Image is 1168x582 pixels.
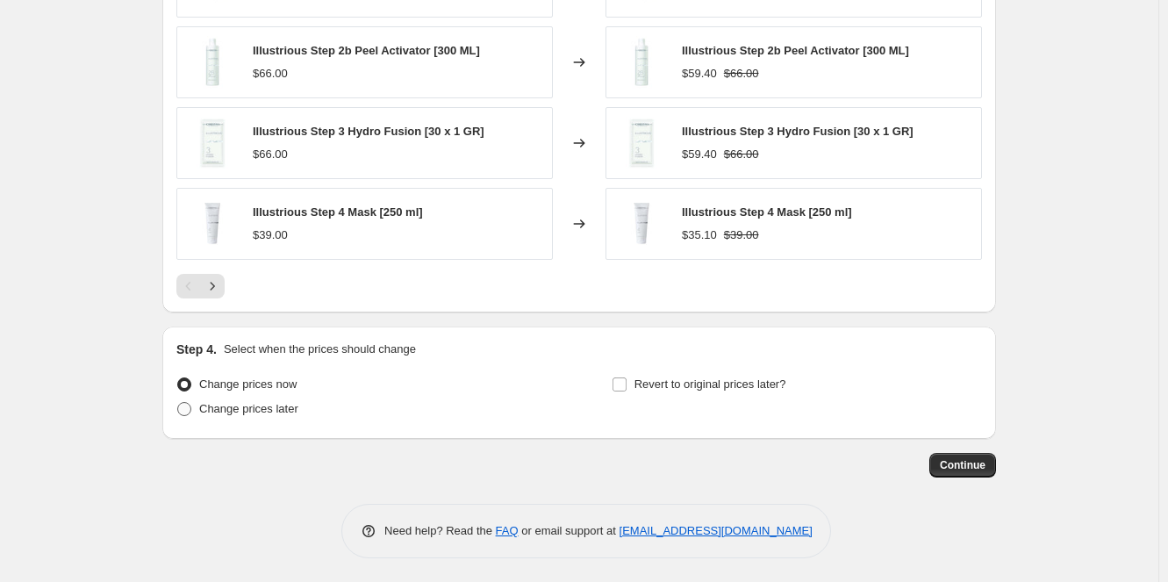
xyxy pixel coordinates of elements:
h2: Step 4. [176,341,217,358]
span: Change prices later [199,402,298,415]
p: Select when the prices should change [224,341,416,358]
div: $59.40 [682,65,717,83]
span: Illustrious Step 4 Mask [250 ml] [682,205,852,219]
strike: $66.00 [724,146,759,163]
span: Revert to original prices later? [634,377,786,391]
span: Need help? Read the [384,524,496,537]
span: Illustrious Step 4 Mask [250 ml] [253,205,423,219]
span: or email support at [519,524,620,537]
span: Illustrious Step 3 Hydro Fusion [30 x 1 GR] [682,125,914,138]
div: $59.40 [682,146,717,163]
img: illustr_st4_mask_250ml_80x.jpg [186,198,239,250]
button: Next [200,274,225,298]
button: Continue [929,453,996,478]
img: illustr_st4_mask_250ml_80x.jpg [615,198,668,250]
img: ILLUS_st3_80x.jpg [186,117,239,169]
strike: $66.00 [724,65,759,83]
img: illustr_st2B_peel_activator_300ml_80x.jpg [186,36,239,89]
img: ILLUS_st3_80x.jpg [615,117,668,169]
a: [EMAIL_ADDRESS][DOMAIN_NAME] [620,524,813,537]
span: Change prices now [199,377,297,391]
img: illustr_st2B_peel_activator_300ml_80x.jpg [615,36,668,89]
span: Illustrious Step 2b Peel Activator [300 ML] [253,44,480,57]
span: Continue [940,458,985,472]
div: $66.00 [253,146,288,163]
nav: Pagination [176,274,225,298]
div: $39.00 [253,226,288,244]
span: Illustrious Step 2b Peel Activator [300 ML] [682,44,909,57]
div: $35.10 [682,226,717,244]
span: Illustrious Step 3 Hydro Fusion [30 x 1 GR] [253,125,484,138]
div: $66.00 [253,65,288,83]
strike: $39.00 [724,226,759,244]
a: FAQ [496,524,519,537]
